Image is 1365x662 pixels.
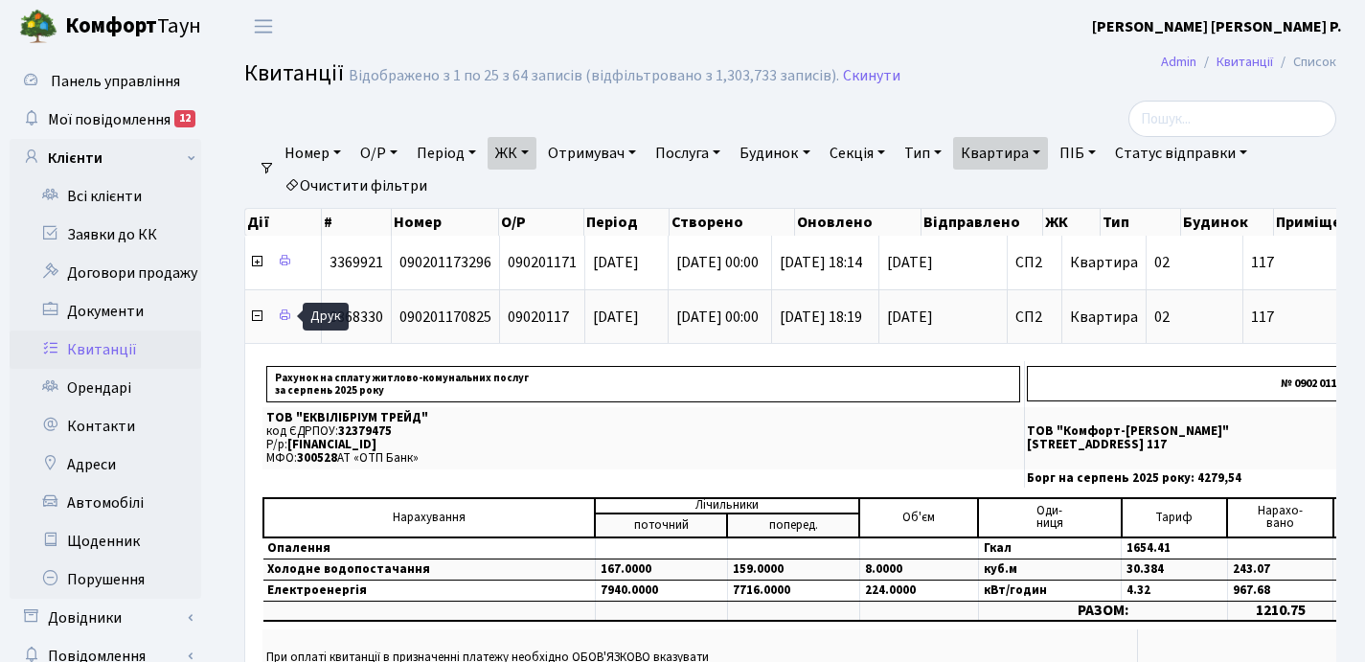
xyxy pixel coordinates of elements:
a: Всі клієнти [10,177,201,216]
a: ЖК [488,137,536,170]
a: Статус відправки [1107,137,1255,170]
th: # [322,209,392,236]
a: Заявки до КК [10,216,201,254]
div: 12 [174,110,195,127]
span: [DATE] [593,307,639,328]
td: 8.0000 [859,559,978,580]
span: 32379475 [338,422,392,440]
td: 4.32 [1122,580,1228,601]
span: [DATE] 18:19 [780,307,862,328]
td: РАЗОМ: [978,601,1227,621]
span: 117 [1251,309,1359,325]
a: Отримувач [540,137,644,170]
a: Квартира [953,137,1048,170]
a: Послуга [648,137,728,170]
b: [PERSON_NAME] [PERSON_NAME] Р. [1092,16,1342,37]
td: 224.0000 [859,580,978,601]
span: Таун [65,11,201,43]
b: Комфорт [65,11,157,41]
a: Панель управління [10,62,201,101]
span: [DATE] [887,255,999,270]
span: 117 [1251,255,1359,270]
div: Відображено з 1 по 25 з 64 записів (відфільтровано з 1,303,733 записів). [349,67,839,85]
a: Квитанції [10,331,201,369]
p: Р/р: [266,439,1020,451]
td: Холодне водопостачання [263,559,595,580]
td: 167.0000 [595,559,727,580]
td: кВт/годин [978,580,1121,601]
td: 30.384 [1122,559,1228,580]
a: Номер [277,137,349,170]
th: Відправлено [921,209,1044,236]
td: Опалення [263,537,595,559]
td: 1210.75 [1227,601,1333,621]
a: ПІБ [1052,137,1103,170]
a: Документи [10,292,201,331]
p: Рахунок на сплату житлово-комунальних послуг за серпень 2025 року [266,366,1020,402]
td: Лічильники [595,498,859,514]
th: Оновлено [795,209,921,236]
span: Квартира [1070,252,1138,273]
span: СП2 [1015,309,1054,325]
span: 3369921 [330,252,383,273]
span: 090201170825 [399,307,491,328]
span: 02 [1154,252,1170,273]
span: Квитанції [244,57,344,90]
td: Гкал [978,537,1121,559]
th: Період [584,209,670,236]
td: 967.68 [1227,580,1333,601]
a: Секція [822,137,893,170]
th: ЖК [1043,209,1100,236]
td: 243.07 [1227,559,1333,580]
th: Дії [245,209,322,236]
span: [DATE] [593,252,639,273]
a: Порушення [10,560,201,599]
span: [DATE] 00:00 [676,307,759,328]
td: Об'єм [859,498,978,537]
a: Скинути [843,67,900,85]
a: Будинок [732,137,817,170]
td: 159.0000 [727,559,859,580]
a: Контакти [10,407,201,445]
th: Створено [670,209,796,236]
th: Будинок [1181,209,1273,236]
li: Список [1273,52,1336,73]
td: 1654.41 [1122,537,1228,559]
div: Друк [303,303,349,331]
p: код ЄДРПОУ: [266,425,1020,438]
nav: breadcrumb [1132,42,1365,82]
span: 09020117 [508,307,569,328]
span: [FINANCIAL_ID] [287,436,376,453]
th: Номер [392,209,499,236]
a: Клієнти [10,139,201,177]
a: Тип [897,137,949,170]
td: поточний [595,514,727,537]
td: Електроенергія [263,580,595,601]
span: 300528 [297,449,337,467]
a: Квитанції [1217,52,1273,72]
span: 02 [1154,307,1170,328]
button: Переключити навігацію [239,11,287,42]
a: О/Р [353,137,405,170]
td: Нарахування [263,498,595,537]
th: О/Р [499,209,584,236]
img: logo.png [19,8,57,46]
a: [PERSON_NAME] [PERSON_NAME] Р. [1092,15,1342,38]
a: Автомобілі [10,484,201,522]
td: 7716.0000 [727,580,859,601]
span: Мої повідомлення [48,109,171,130]
span: 3368330 [330,307,383,328]
td: Оди- ниця [978,498,1121,537]
a: Період [409,137,484,170]
span: [DATE] 00:00 [676,252,759,273]
a: Довідники [10,599,201,637]
span: 090201173296 [399,252,491,273]
span: СП2 [1015,255,1054,270]
th: Тип [1101,209,1181,236]
input: Пошук... [1128,101,1336,137]
span: [DATE] [887,309,999,325]
a: Очистити фільтри [277,170,435,202]
td: куб.м [978,559,1121,580]
a: Мої повідомлення12 [10,101,201,139]
td: Тариф [1122,498,1228,537]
